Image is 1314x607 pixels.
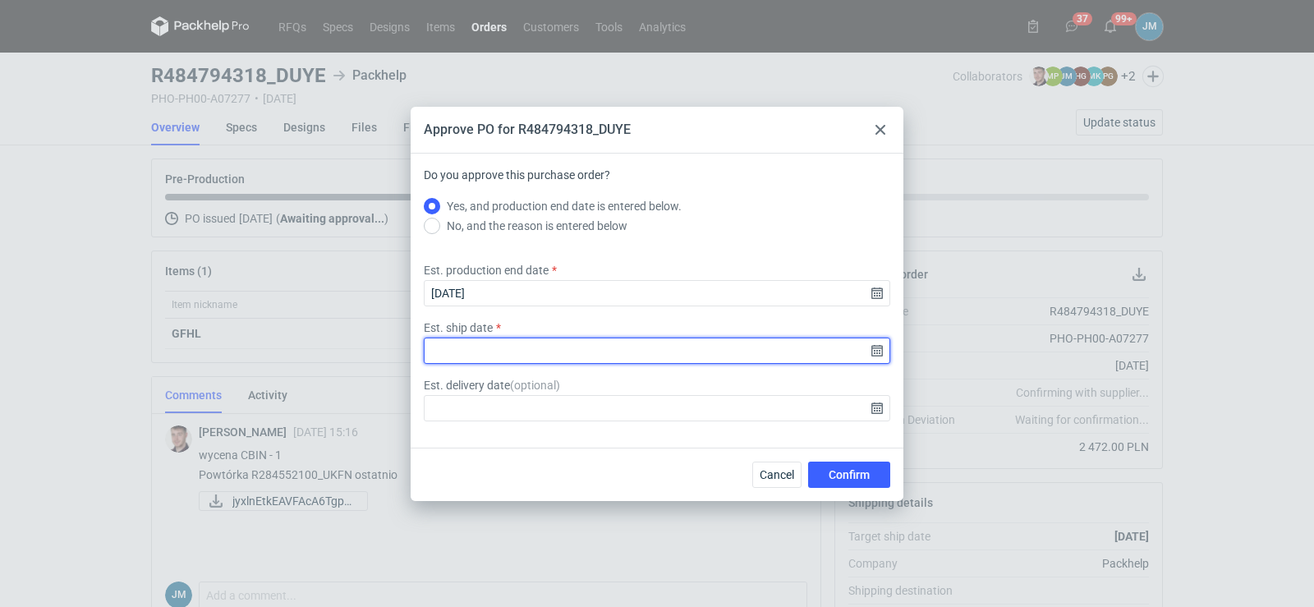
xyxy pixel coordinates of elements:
span: Cancel [760,469,794,481]
button: Cancel [752,462,802,488]
label: Est. ship date [424,320,493,336]
span: ( optional ) [510,379,560,392]
button: Confirm [808,462,890,488]
label: Est. production end date [424,262,549,278]
label: Do you approve this purchase order? [424,167,610,196]
div: Approve PO for R484794318_DUYE [424,121,631,139]
span: Confirm [829,469,870,481]
label: Est. delivery date [424,377,560,393]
